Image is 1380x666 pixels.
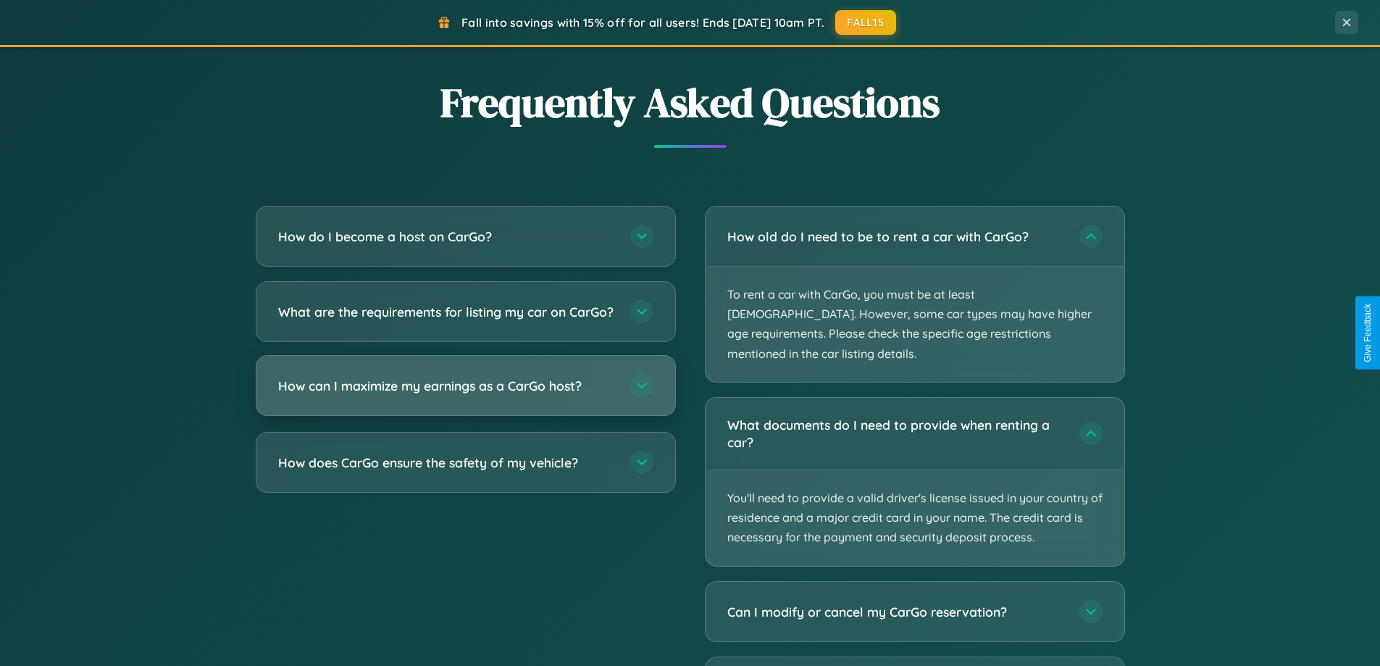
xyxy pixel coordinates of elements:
p: You'll need to provide a valid driver's license issued in your country of residence and a major c... [706,470,1124,566]
span: Fall into savings with 15% off for all users! Ends [DATE] 10am PT. [461,15,824,30]
h2: Frequently Asked Questions [256,75,1125,130]
div: Give Feedback [1363,304,1373,362]
h3: What documents do I need to provide when renting a car? [727,416,1065,451]
h3: How does CarGo ensure the safety of my vehicle? [278,454,616,472]
p: To rent a car with CarGo, you must be at least [DEMOGRAPHIC_DATA]. However, some car types may ha... [706,267,1124,382]
button: FALL15 [835,10,896,35]
h3: How can I maximize my earnings as a CarGo host? [278,377,616,395]
h3: How do I become a host on CarGo? [278,228,616,246]
h3: How old do I need to be to rent a car with CarGo? [727,228,1065,246]
h3: What are the requirements for listing my car on CarGo? [278,303,616,321]
h3: Can I modify or cancel my CarGo reservation? [727,602,1065,620]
